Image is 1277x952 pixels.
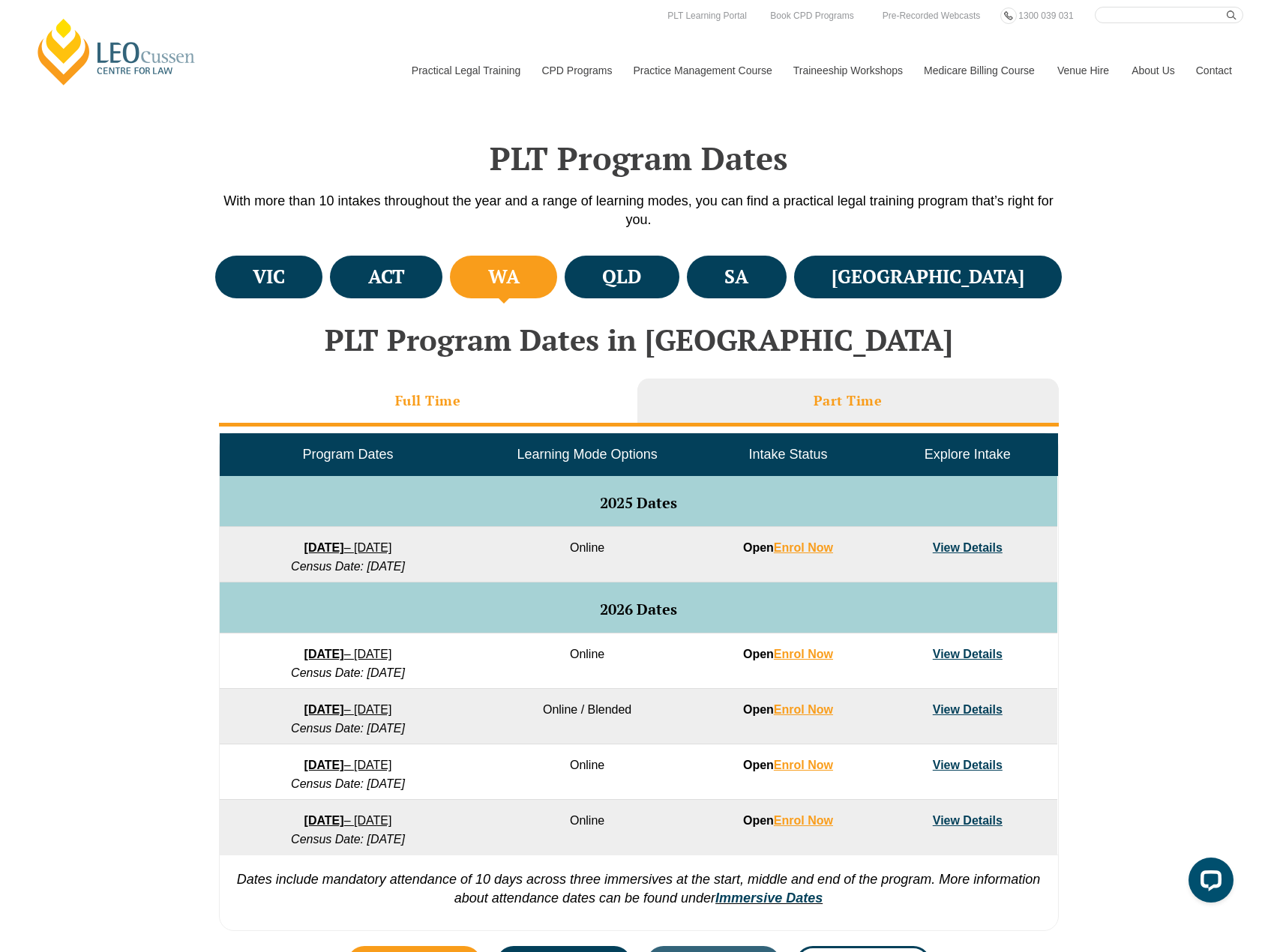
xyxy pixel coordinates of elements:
[304,759,344,771] strong: [DATE]
[291,666,405,679] em: Census Date: [DATE]
[933,648,1003,660] a: View Details
[395,392,461,409] h3: Full Time
[211,192,1066,229] p: With more than 10 intakes throughout the year and a range of learning modes, you can find a pract...
[933,814,1003,827] a: View Details
[600,599,677,619] span: 2026 Dates
[488,265,520,289] h4: WA
[476,527,698,582] td: Online
[913,38,1046,103] a: Medicare Billing Course
[774,703,833,716] a: Enrol Now
[724,265,748,289] h4: SA
[832,265,1024,289] h4: [GEOGRAPHIC_DATA]
[774,541,833,554] a: Enrol Now
[400,38,531,103] a: Practical Legal Training
[291,833,405,846] em: Census Date: [DATE]
[253,265,285,289] h4: VIC
[291,560,405,573] em: Census Date: [DATE]
[304,703,392,716] a: [DATE]– [DATE]
[304,814,392,827] a: [DATE]– [DATE]
[664,7,751,24] a: PLT Learning Portal
[925,447,1011,462] span: Explore Intake
[774,759,833,771] a: Enrol Now
[1015,7,1077,24] a: 1300 039 031
[600,492,677,513] span: 2025 Dates
[476,633,698,689] td: Online
[1046,38,1120,103] a: Venue Hire
[304,541,392,554] a: [DATE]– [DATE]
[304,648,344,660] strong: [DATE]
[476,689,698,744] td: Online / Blended
[34,16,199,87] a: [PERSON_NAME] Centre for Law
[814,392,883,409] h3: Part Time
[211,323,1066,356] h2: PLT Program Dates in [GEOGRAPHIC_DATA]
[304,759,392,771] a: [DATE]– [DATE]
[1177,852,1240,915] iframe: LiveChat chat widget
[782,38,913,103] a: Traineeship Workshops
[517,447,658,462] span: Learning Mode Options
[1120,38,1185,103] a: About Us
[743,541,833,554] strong: Open
[211,139,1066,177] h2: PLT Program Dates
[368,265,405,289] h4: ACT
[602,265,641,289] h4: QLD
[933,759,1003,771] a: View Details
[879,7,985,24] a: Pre-Recorded Webcasts
[933,541,1003,554] a: View Details
[304,703,344,716] strong: [DATE]
[766,7,857,24] a: Book CPD Programs
[302,447,393,462] span: Program Dates
[743,703,833,716] strong: Open
[743,648,833,660] strong: Open
[291,722,405,735] em: Census Date: [DATE]
[1018,10,1073,21] span: 1300 039 031
[476,744,698,800] td: Online
[291,777,405,790] em: Census Date: [DATE]
[237,872,1041,906] em: Dates include mandatory attendance of 10 days across three immersives at the start, middle and en...
[743,814,833,827] strong: Open
[933,703,1003,716] a: View Details
[715,891,823,906] a: Immersive Dates
[304,541,344,554] strong: [DATE]
[1185,38,1243,103] a: Contact
[304,814,344,827] strong: [DATE]
[748,447,827,462] span: Intake Status
[622,38,782,103] a: Practice Management Course
[774,648,833,660] a: Enrol Now
[743,759,833,771] strong: Open
[530,38,622,103] a: CPD Programs
[774,814,833,827] a: Enrol Now
[476,800,698,855] td: Online
[304,648,392,660] a: [DATE]– [DATE]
